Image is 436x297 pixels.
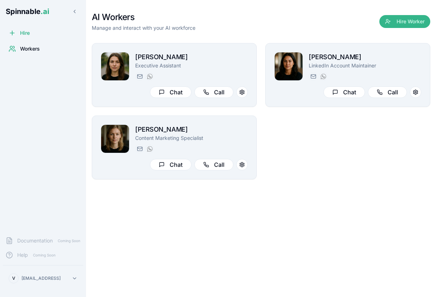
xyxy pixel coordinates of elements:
[17,237,53,244] span: Documentation
[135,62,248,69] p: Executive Assistant
[150,159,191,170] button: Chat
[22,275,61,281] p: [EMAIL_ADDRESS]
[41,7,49,16] span: .ai
[135,124,248,135] h2: [PERSON_NAME]
[309,52,421,62] h2: [PERSON_NAME]
[147,74,153,79] img: WhatsApp
[194,159,233,170] button: Call
[309,72,317,81] button: Send email to harriet.lee@getspinnable.ai
[319,72,327,81] button: WhatsApp
[309,62,421,69] p: LinkedIn Account Maintainer
[6,7,49,16] span: Spinnable
[194,86,233,98] button: Call
[135,72,144,81] button: Send email to dana.allen@getspinnable.ai
[323,86,365,98] button: Chat
[275,52,303,80] img: Harriet Lee
[92,24,195,32] p: Manage and interact with your AI workforce
[135,52,248,62] h2: [PERSON_NAME]
[368,86,407,98] button: Call
[321,74,326,79] img: WhatsApp
[20,29,30,37] span: Hire
[147,146,153,152] img: WhatsApp
[101,125,129,153] img: Sofia Guðmundsson
[150,86,191,98] button: Chat
[135,135,248,142] p: Content Marketing Specialist
[92,11,195,23] h1: AI Workers
[135,145,144,153] button: Send email to sofia@getspinnable.ai
[6,271,80,286] button: V[EMAIL_ADDRESS]
[20,45,40,52] span: Workers
[31,252,58,259] span: Coming Soon
[17,251,28,259] span: Help
[101,52,129,80] img: Dana Allen
[145,145,154,153] button: WhatsApp
[56,237,82,244] span: Coming Soon
[145,72,154,81] button: WhatsApp
[12,275,15,281] span: V
[379,15,430,28] button: Hire Worker
[379,19,430,26] a: Hire Worker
